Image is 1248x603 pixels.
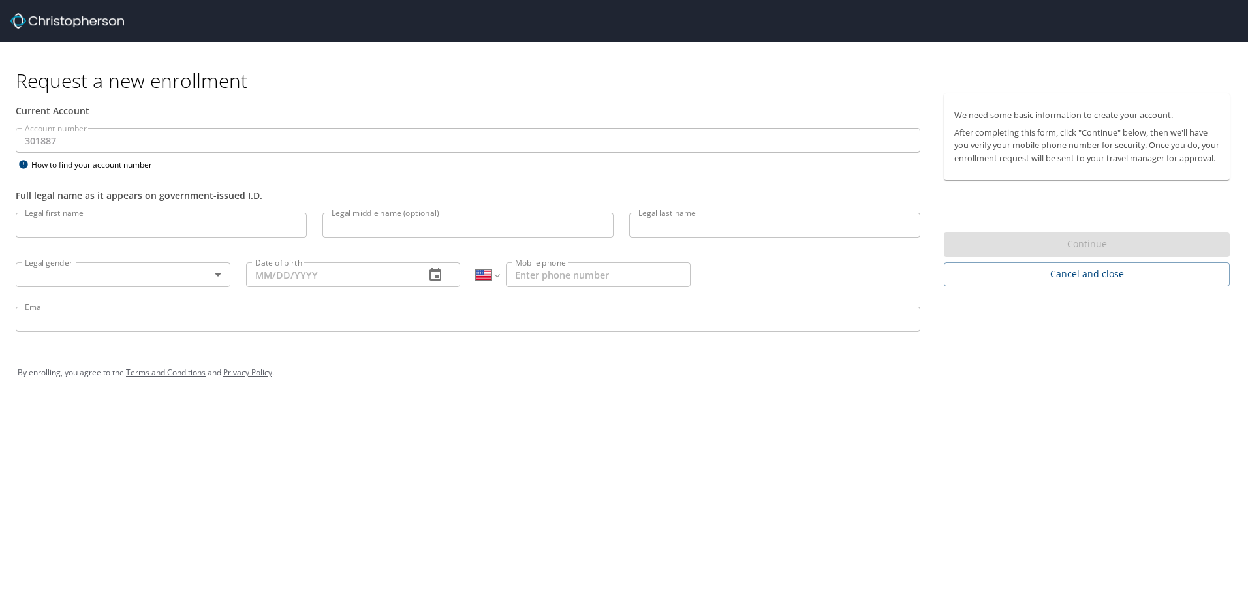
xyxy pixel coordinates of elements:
[18,356,1230,389] div: By enrolling, you agree to the and .
[16,104,920,117] div: Current Account
[246,262,415,287] input: MM/DD/YYYY
[954,127,1219,164] p: After completing this form, click "Continue" below, then we'll have you verify your mobile phone ...
[16,262,230,287] div: ​
[954,109,1219,121] p: We need some basic information to create your account.
[944,262,1230,286] button: Cancel and close
[223,367,272,378] a: Privacy Policy
[16,189,920,202] div: Full legal name as it appears on government-issued I.D.
[506,262,691,287] input: Enter phone number
[10,13,124,29] img: cbt logo
[16,68,1240,93] h1: Request a new enrollment
[16,157,179,173] div: How to find your account number
[126,367,206,378] a: Terms and Conditions
[954,266,1219,283] span: Cancel and close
